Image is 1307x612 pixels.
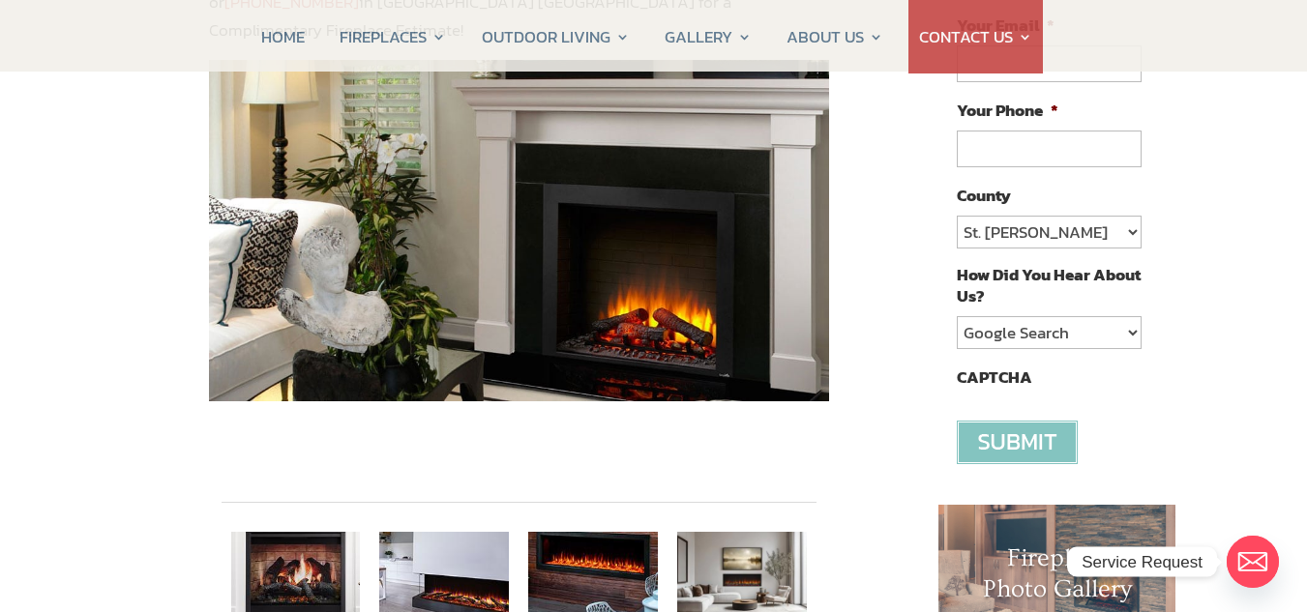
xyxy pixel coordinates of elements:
input: Submit [957,421,1078,464]
label: How Did You Hear About Us? [957,264,1141,306]
a: Email [1227,536,1279,588]
label: CAPTCHA [957,366,1032,388]
label: County [957,185,1011,206]
label: Your Phone [957,100,1058,121]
